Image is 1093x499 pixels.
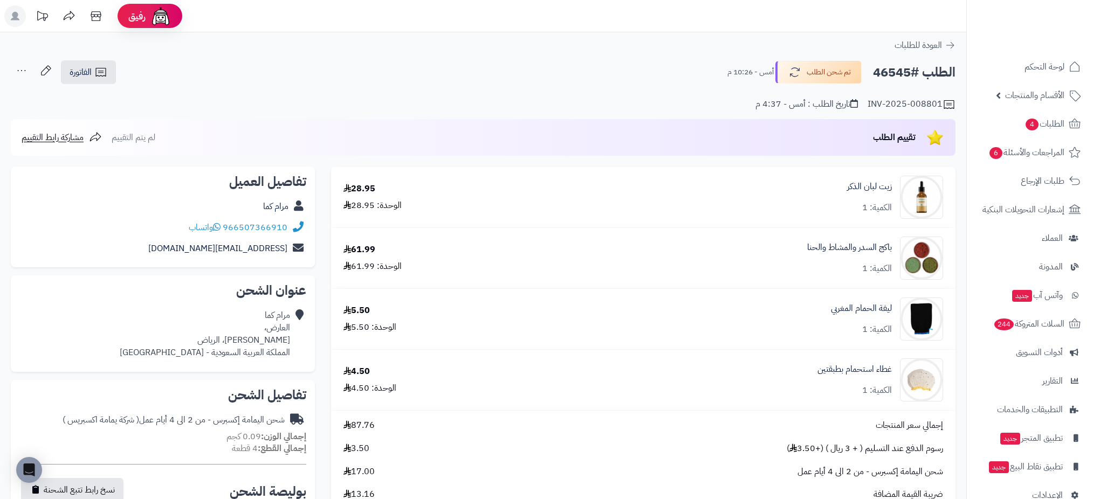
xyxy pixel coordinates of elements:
small: أمس - 10:26 م [727,67,774,78]
span: تقييم الطلب [873,131,916,144]
div: الكمية: 1 [862,262,892,275]
h2: تفاصيل العميل [19,175,306,188]
div: تاريخ الطلب : أمس - 4:37 م [755,98,858,110]
div: الوحدة: 4.50 [343,382,396,394]
a: التطبيقات والخدمات [973,397,1087,422]
span: نسخ رابط تتبع الشحنة [44,483,115,496]
a: الفاتورة [61,60,116,84]
span: المدونة [1039,259,1063,274]
a: واتساب [189,221,221,234]
span: شحن اليمامة إكسبرس - من 2 الى 4 أيام عمل [798,466,943,478]
span: مشاركة رابط التقييم [22,131,84,144]
a: المدونة [973,254,1087,280]
img: 1753516515-32b-90x90.jpg [900,297,943,341]
span: ( شركة يمامة اكسبريس ) [63,413,139,426]
span: التطبيقات والخدمات [997,402,1063,417]
span: 3.50 [343,442,369,455]
h2: تفاصيل الشحن [19,389,306,401]
span: إجمالي سعر المنتجات [876,419,943,432]
a: ليفة الحمام المغربي [831,302,892,315]
a: مشاركة رابط التقييم [22,131,102,144]
div: 28.95 [343,183,375,195]
h2: عنوان الشحن [19,284,306,297]
div: 5.50 [343,304,370,317]
span: جديد [1012,290,1032,302]
a: العملاء [973,225,1087,251]
h2: الطلب #46545 [873,61,955,84]
span: المراجعات والأسئلة [988,145,1064,160]
a: باكج السدر والمشاط والحنا [807,241,892,254]
a: [EMAIL_ADDRESS][DOMAIN_NAME] [148,242,287,255]
img: ai-face.png [150,5,171,27]
img: 1754417680-Hair%20Net%20with%20Stars%20Y-90x90.jpg [900,358,943,401]
img: 1745210107-Package%202025-90x90.jpg [900,237,943,280]
div: INV-2025-008801 [868,98,955,111]
span: 17.00 [343,466,375,478]
a: التقارير [973,368,1087,394]
span: الفاتورة [70,66,92,79]
span: وآتس آب [1011,288,1063,303]
span: التقارير [1042,373,1063,389]
div: الكمية: 1 [862,384,892,397]
small: 0.09 كجم [226,430,306,443]
a: وآتس آبجديد [973,282,1087,308]
a: مرام كما [263,200,288,213]
span: تطبيق المتجر [999,431,1063,446]
a: السلات المتروكة244 [973,311,1087,337]
span: إشعارات التحويلات البنكية [982,202,1064,217]
span: أدوات التسويق [1016,345,1063,360]
a: تحديثات المنصة [29,5,56,30]
div: الكمية: 1 [862,323,892,336]
span: جديد [989,461,1009,473]
img: logo-2.png [1020,8,1083,31]
a: لوحة التحكم [973,54,1087,80]
div: الوحدة: 5.50 [343,321,396,334]
strong: إجمالي الوزن: [261,430,306,443]
div: الكمية: 1 [862,202,892,214]
span: لوحة التحكم [1025,59,1064,74]
span: الطلبات [1025,116,1064,131]
span: 4 [1026,119,1039,130]
span: طلبات الإرجاع [1021,174,1064,189]
a: تطبيق المتجرجديد [973,425,1087,451]
a: المراجعات والأسئلة6 [973,140,1087,165]
span: العملاء [1042,231,1063,246]
a: غطاء استحمام بطبقتين [817,363,892,376]
h2: بوليصة الشحن [230,485,306,498]
div: الوحدة: 28.95 [343,199,402,212]
div: Open Intercom Messenger [16,457,42,483]
span: 87.76 [343,419,375,432]
a: العودة للطلبات [895,39,955,52]
span: رسوم الدفع عند التسليم ( + 3 ريال ) (+3.50 ) [787,442,943,455]
div: مرام كما العارض، [PERSON_NAME]، الرياض المملكة العربية السعودية - [GEOGRAPHIC_DATA] [120,309,290,358]
span: جديد [1000,433,1020,445]
div: شحن اليمامة إكسبرس - من 2 الى 4 أيام عمل [63,414,285,426]
span: لم يتم التقييم [112,131,155,144]
a: تطبيق نقاط البيعجديد [973,454,1087,480]
a: طلبات الإرجاع [973,168,1087,194]
div: 4.50 [343,365,370,378]
span: السلات المتروكة [993,316,1064,331]
span: تطبيق نقاط البيع [988,459,1063,474]
span: 6 [989,147,1002,159]
span: العودة للطلبات [895,39,942,52]
a: الطلبات4 [973,111,1087,137]
a: إشعارات التحويلات البنكية [973,197,1087,223]
span: 244 [994,318,1014,330]
div: 61.99 [343,244,375,256]
a: أدوات التسويق [973,339,1087,365]
button: تم شحن الطلب [775,61,862,84]
small: 4 قطعة [232,442,306,455]
strong: إجمالي القطع: [258,442,306,455]
span: الأقسام والمنتجات [1005,88,1064,103]
a: 966507366910 [223,221,287,234]
img: 1719855803-Frankincense%20Oil%2030ml%20v02-90x90.jpg [900,176,943,219]
a: زيت لبان الذكر [847,181,892,193]
div: الوحدة: 61.99 [343,260,402,273]
span: رفيق [128,10,146,23]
